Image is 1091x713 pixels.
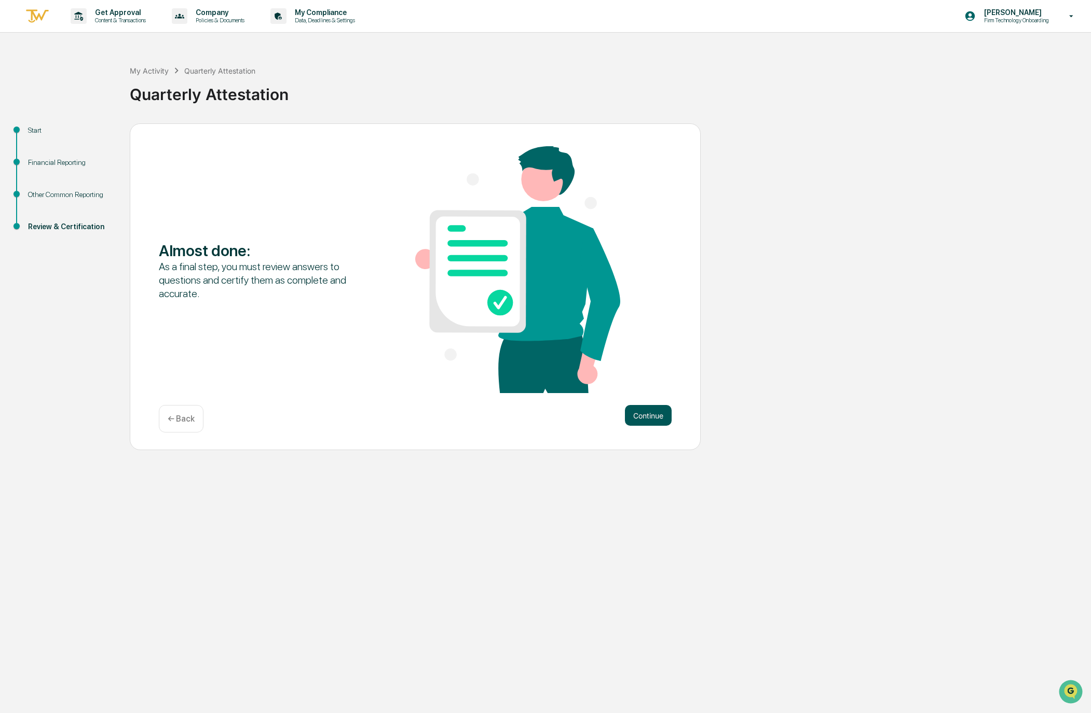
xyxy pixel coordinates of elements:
p: Firm Technology Onboarding [976,17,1054,24]
a: Powered byPylon [73,175,126,184]
img: logo [25,8,50,25]
a: 🔎Data Lookup [6,146,70,165]
div: My Activity [130,66,169,75]
div: 🗄️ [75,132,84,140]
span: Attestations [86,131,129,141]
a: 🗄️Attestations [71,127,133,145]
button: Continue [625,405,672,426]
div: Start new chat [35,79,170,90]
div: Review & Certification [28,221,113,232]
button: Start new chat [176,82,189,95]
a: 🖐️Preclearance [6,127,71,145]
p: My Compliance [287,8,360,17]
div: We're available if you need us! [35,90,131,98]
div: Almost done : [159,241,364,260]
div: Quarterly Attestation [130,77,1086,104]
p: Get Approval [87,8,151,17]
p: Policies & Documents [187,17,250,24]
p: Content & Transactions [87,17,151,24]
span: Data Lookup [21,150,65,161]
p: Data, Deadlines & Settings [287,17,360,24]
span: Pylon [103,176,126,184]
div: Financial Reporting [28,157,113,168]
div: Other Common Reporting [28,189,113,200]
div: 🔎 [10,151,19,160]
p: [PERSON_NAME] [976,8,1054,17]
div: As a final step, you must review answers to questions and certify them as complete and accurate. [159,260,364,300]
iframe: Open customer support [1058,679,1086,707]
div: Quarterly Attestation [184,66,255,75]
div: Start [28,125,113,136]
img: 1746055101610-c473b297-6a78-478c-a979-82029cc54cd1 [10,79,29,98]
p: Company [187,8,250,17]
span: Preclearance [21,131,67,141]
img: Almost done [415,146,620,393]
p: How can we help? [10,22,189,38]
div: 🖐️ [10,132,19,140]
p: ← Back [168,414,195,424]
